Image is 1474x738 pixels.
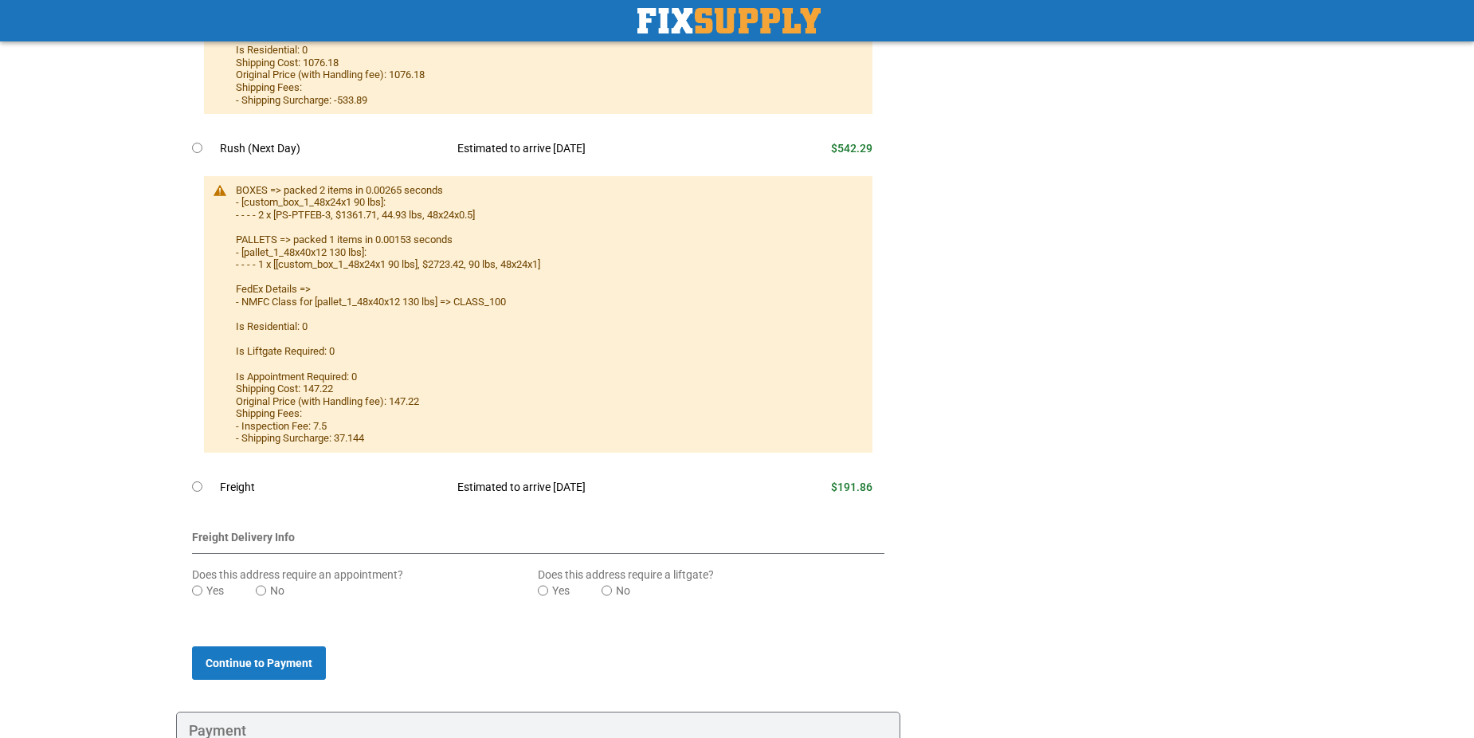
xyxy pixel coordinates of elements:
button: Continue to Payment [192,646,326,680]
span: Continue to Payment [206,657,312,669]
span: $191.86 [831,481,872,493]
td: Estimated to arrive [DATE] [445,132,753,167]
span: Does this address require an appointment? [192,568,403,581]
span: Does this address require a liftgate? [538,568,714,581]
span: $542.29 [831,142,872,155]
img: Fix Industrial Supply [637,8,821,33]
div: BOXES => packed 2 items in 0.00265 seconds - [custom_box_1_48x24x1 90 lbs]: - - - - 2 x [PS-PTFEB... [236,184,857,445]
td: Rush (Next Day) [220,132,445,167]
label: No [270,583,284,599]
label: No [616,583,630,599]
label: Yes [552,583,570,599]
a: store logo [637,8,821,33]
td: Estimated to arrive [DATE] [445,470,753,505]
td: Freight [220,470,445,505]
div: Freight Delivery Info [192,529,884,554]
label: Yes [206,583,224,599]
